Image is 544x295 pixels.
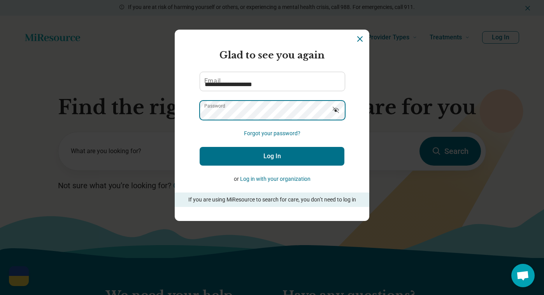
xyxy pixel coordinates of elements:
[200,175,344,183] p: or
[204,104,225,108] label: Password
[175,30,369,221] section: Login Dialog
[204,78,221,84] label: Email
[186,196,358,204] p: If you are using MiResource to search for care, you don’t need to log in
[200,147,344,166] button: Log In
[355,34,365,44] button: Dismiss
[327,101,344,119] button: Show password
[244,129,300,138] button: Forgot your password?
[200,48,344,62] h2: Glad to see you again
[240,175,311,183] button: Log in with your organization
